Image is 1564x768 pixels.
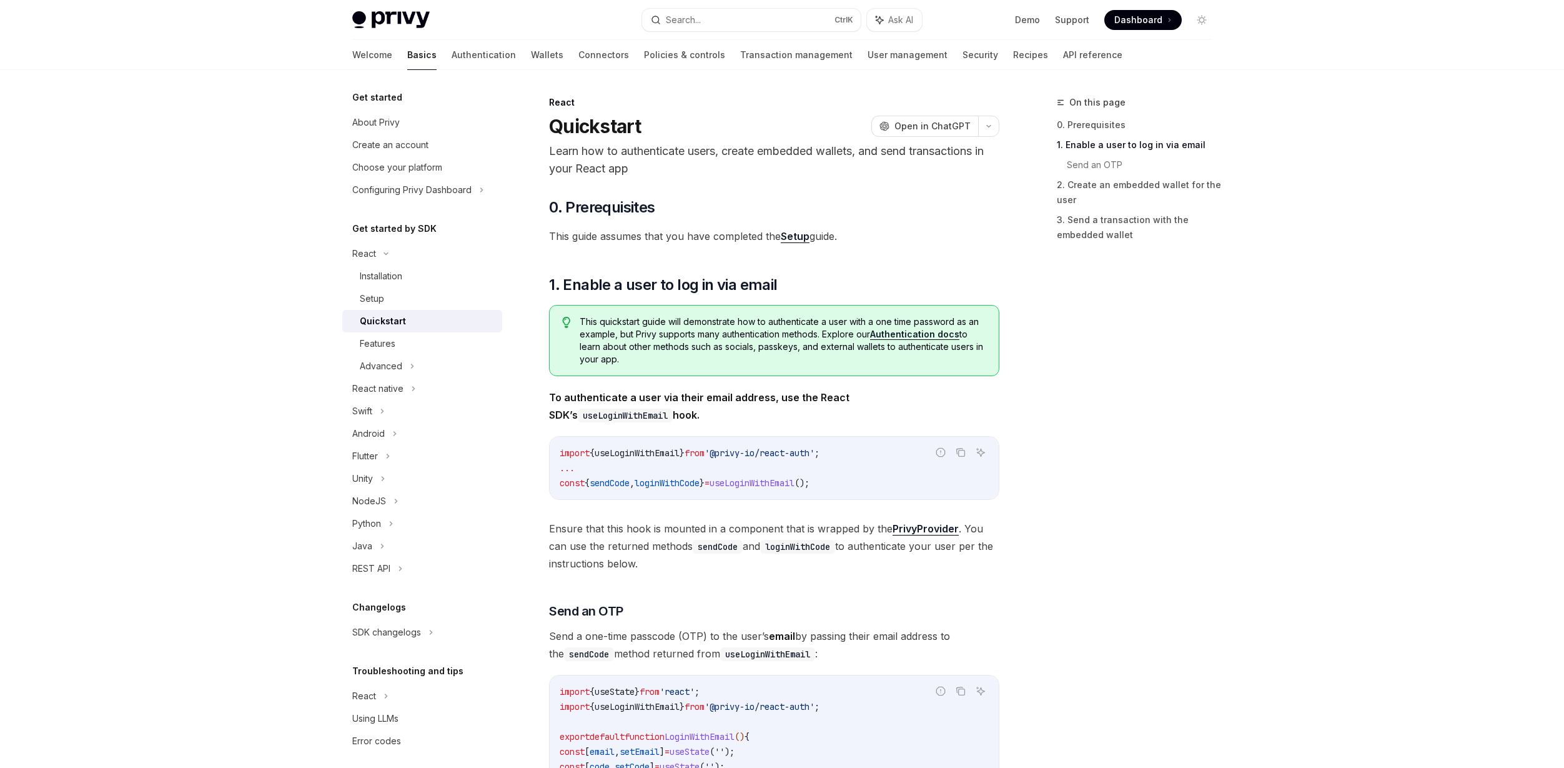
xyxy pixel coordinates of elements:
[560,746,585,757] span: const
[630,477,635,489] span: ,
[590,477,630,489] span: sendCode
[352,734,401,749] div: Error codes
[720,647,815,661] code: useLoginWithEmail
[352,711,398,726] div: Using LLMs
[590,746,615,757] span: email
[352,221,437,236] h5: Get started by SDK
[360,336,395,351] div: Features
[1013,40,1048,70] a: Recipes
[660,686,695,697] span: 'react'
[342,332,502,355] a: Features
[715,746,725,757] span: ''
[549,520,999,572] span: Ensure that this hook is mounted in a component that is wrapped by the . You can use the returned...
[693,540,743,554] code: sendCode
[352,494,386,509] div: NodeJS
[963,40,998,70] a: Security
[700,477,705,489] span: }
[1055,14,1089,26] a: Support
[590,731,625,742] span: default
[549,602,623,620] span: Send an OTP
[352,625,421,640] div: SDK changelogs
[352,182,472,197] div: Configuring Privy Dashboard
[705,701,814,712] span: '@privy-io/react-auth'
[352,160,442,175] div: Choose your platform
[590,701,595,712] span: {
[640,686,660,697] span: from
[953,683,969,699] button: Copy the contents from the code block
[680,701,685,712] span: }
[549,142,999,177] p: Learn how to authenticate users, create embedded wallets, and send transactions in your React app
[595,686,635,697] span: useState
[620,746,660,757] span: setEmail
[769,630,795,642] strong: email
[666,12,701,27] div: Search...
[725,746,735,757] span: );
[760,540,835,554] code: loginWithCode
[1057,115,1222,135] a: 0. Prerequisites
[615,746,620,757] span: ,
[352,40,392,70] a: Welcome
[452,40,516,70] a: Authentication
[578,409,673,422] code: useLoginWithEmail
[549,627,999,662] span: Send a one-time passcode (OTP) to the user’s by passing their email address to the method returne...
[360,269,402,284] div: Installation
[352,539,372,554] div: Java
[560,686,590,697] span: import
[590,686,595,697] span: {
[635,686,640,697] span: }
[814,701,819,712] span: ;
[973,444,989,461] button: Ask AI
[834,15,853,25] span: Ctrl K
[562,317,571,328] svg: Tip
[595,447,680,459] span: useLoginWithEmail
[549,197,655,217] span: 0. Prerequisites
[1057,175,1222,210] a: 2. Create an embedded wallet for the user
[794,477,809,489] span: ();
[352,137,428,152] div: Create an account
[1104,10,1182,30] a: Dashboard
[1114,14,1162,26] span: Dashboard
[642,9,861,31] button: Search...CtrlK
[352,11,430,29] img: light logo
[871,116,978,137] button: Open in ChatGPT
[933,683,949,699] button: Report incorrect code
[531,40,563,70] a: Wallets
[585,477,590,489] span: {
[342,287,502,310] a: Setup
[352,90,402,105] h5: Get started
[549,275,777,295] span: 1. Enable a user to log in via email
[352,561,390,576] div: REST API
[560,731,590,742] span: export
[973,683,989,699] button: Ask AI
[564,647,614,661] code: sendCode
[590,447,595,459] span: {
[549,227,999,245] span: This guide assumes that you have completed the guide.
[352,516,381,531] div: Python
[710,477,794,489] span: useLoginWithEmail
[1057,210,1222,245] a: 3. Send a transaction with the embedded wallet
[360,359,402,374] div: Advanced
[560,462,575,474] span: ...
[352,689,376,704] div: React
[625,731,665,742] span: function
[1063,40,1122,70] a: API reference
[888,14,913,26] span: Ask AI
[360,291,384,306] div: Setup
[1015,14,1040,26] a: Demo
[1069,95,1126,110] span: On this page
[352,426,385,441] div: Android
[578,40,629,70] a: Connectors
[352,600,406,615] h5: Changelogs
[352,404,372,419] div: Swift
[352,115,400,130] div: About Privy
[560,477,585,489] span: const
[781,230,809,243] a: Setup
[342,310,502,332] a: Quickstart
[867,9,922,31] button: Ask AI
[735,731,745,742] span: ()
[644,40,725,70] a: Policies & controls
[580,316,986,366] span: This quickstart guide will demonstrate how to authenticate a user with a one time password as an ...
[870,329,959,340] a: Authentication docs
[549,391,849,421] strong: To authenticate a user via their email address, use the React SDK’s hook.
[680,447,685,459] span: }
